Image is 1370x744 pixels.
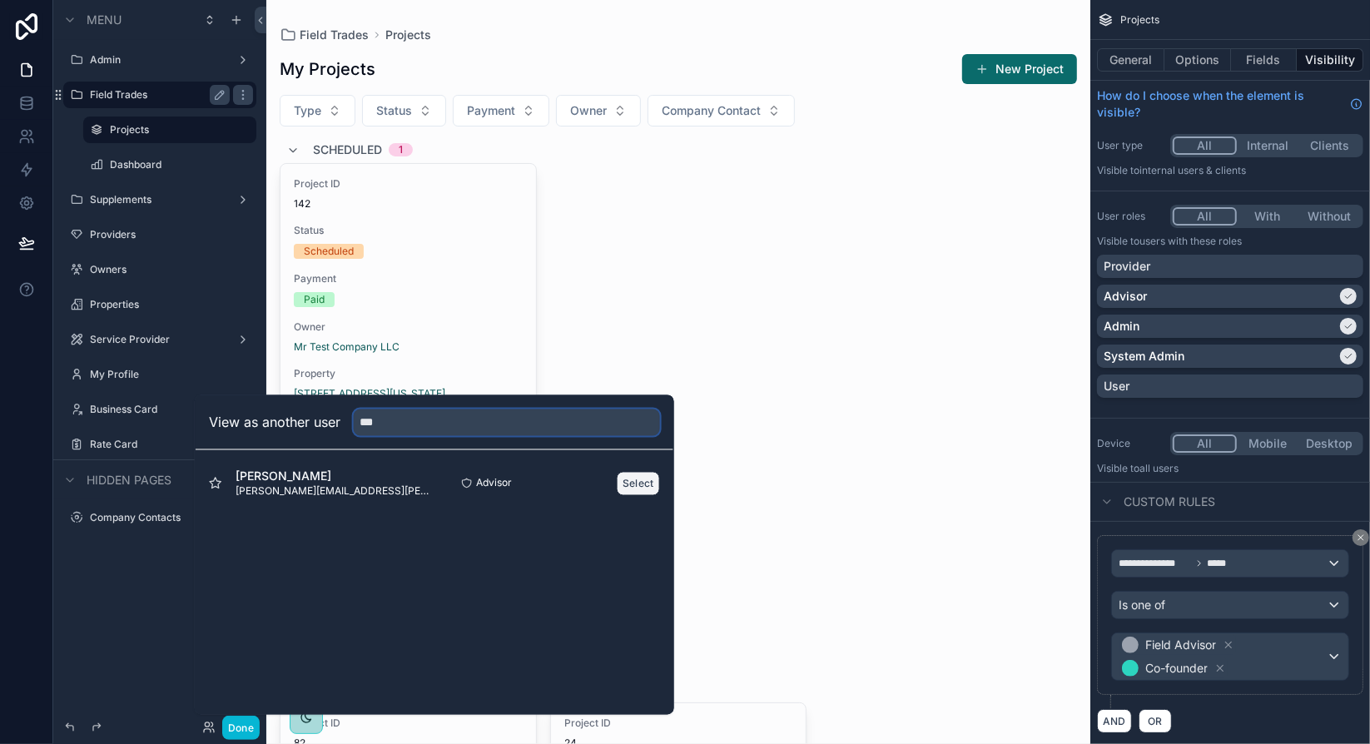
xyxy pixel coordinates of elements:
button: OR [1139,709,1172,733]
span: Is one of [1119,597,1165,613]
label: Supplements [90,193,230,206]
span: [PERSON_NAME][EMAIL_ADDRESS][PERSON_NAME][DOMAIN_NAME] [236,485,434,498]
button: All [1173,434,1237,453]
label: Dashboard [110,158,253,171]
button: AND [1097,709,1132,733]
p: Advisor [1104,288,1147,305]
label: Business Card [90,403,253,416]
p: System Admin [1104,348,1184,365]
span: Co-founder [1145,660,1208,677]
span: Advisor [476,477,512,490]
span: Users with these roles [1139,235,1242,247]
label: User type [1097,139,1164,152]
button: General [1097,48,1164,72]
label: Rate Card [90,438,253,451]
button: All [1173,136,1237,155]
p: User [1104,378,1129,394]
button: Select [617,471,660,495]
button: Options [1164,48,1231,72]
button: All [1173,207,1237,226]
h2: View as another user [209,413,340,433]
label: Providers [90,228,253,241]
span: all users [1139,462,1179,474]
span: Custom rules [1124,494,1215,510]
label: Company Contacts [90,511,253,524]
button: Field AdvisorCo-founder [1111,632,1349,681]
button: Visibility [1297,48,1363,72]
button: Internal [1237,136,1299,155]
button: Fields [1231,48,1298,72]
label: Device [1097,437,1164,450]
button: Is one of [1111,591,1349,619]
button: Without [1298,207,1361,226]
button: With [1237,207,1299,226]
button: Desktop [1298,434,1361,453]
p: Visible to [1097,164,1363,177]
p: Visible to [1097,235,1363,248]
span: Menu [87,12,122,28]
label: Field Trades [90,88,223,102]
label: User roles [1097,210,1164,223]
label: Properties [90,298,253,311]
p: Admin [1104,318,1139,335]
span: Field Advisor [1145,637,1216,653]
a: How do I choose when the element is visible? [1097,87,1363,121]
span: OR [1144,715,1166,727]
span: Internal users & clients [1139,164,1246,176]
button: Mobile [1237,434,1299,453]
label: My Profile [90,368,253,381]
label: Projects [110,123,246,136]
span: Hidden pages [87,472,171,489]
span: Projects [1120,13,1159,27]
p: Visible to [1097,462,1363,475]
button: Clients [1298,136,1361,155]
label: Service Provider [90,333,230,346]
label: Owners [90,263,253,276]
span: [PERSON_NAME] [236,469,434,485]
label: Admin [90,53,230,67]
span: How do I choose when the element is visible? [1097,87,1343,121]
p: Provider [1104,258,1150,275]
button: Done [222,716,260,740]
